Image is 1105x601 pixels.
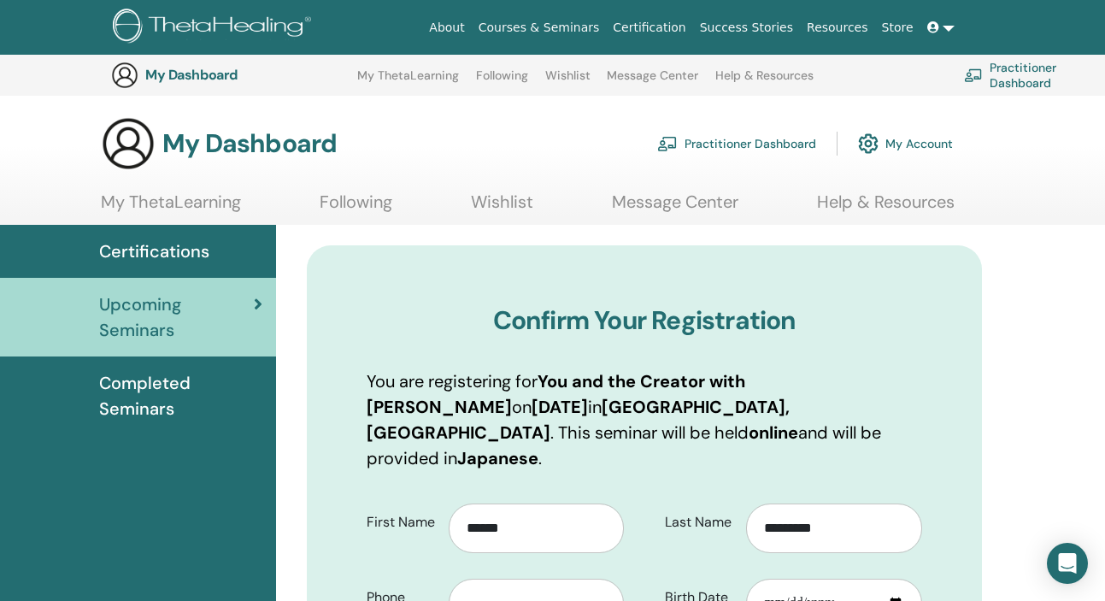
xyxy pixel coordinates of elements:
a: My ThetaLearning [101,191,241,225]
a: Courses & Seminars [472,12,607,44]
a: Resources [800,12,875,44]
h3: My Dashboard [145,67,316,83]
b: online [749,421,798,444]
a: Following [476,68,528,96]
img: chalkboard-teacher.svg [964,68,983,82]
a: Wishlist [545,68,591,96]
a: Store [875,12,920,44]
img: generic-user-icon.jpg [111,62,138,89]
b: [DATE] [532,396,588,418]
span: Certifications [99,239,209,264]
img: generic-user-icon.jpg [101,116,156,171]
a: Message Center [607,68,698,96]
h3: My Dashboard [162,128,337,159]
a: Success Stories [693,12,800,44]
span: Upcoming Seminars [99,292,254,343]
a: My ThetaLearning [357,68,459,96]
span: Completed Seminars [99,370,262,421]
a: Message Center [612,191,738,225]
label: Last Name [652,506,746,539]
a: Practitioner Dashboard [657,125,816,162]
b: You and the Creator with [PERSON_NAME] [367,370,745,418]
a: Wishlist [471,191,533,225]
a: Help & Resources [817,191,955,225]
label: First Name [354,506,448,539]
p: You are registering for on in . This seminar will be held and will be provided in . [367,368,922,471]
div: Open Intercom Messenger [1047,543,1088,584]
a: My Account [858,125,953,162]
img: chalkboard-teacher.svg [657,136,678,151]
a: About [422,12,471,44]
b: [GEOGRAPHIC_DATA], [GEOGRAPHIC_DATA] [367,396,790,444]
img: logo.png [113,9,317,47]
a: Certification [606,12,692,44]
a: Following [320,191,392,225]
h3: Confirm Your Registration [367,305,922,336]
img: cog.svg [858,129,879,158]
a: Help & Resources [715,68,814,96]
b: Japanese [457,447,538,469]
